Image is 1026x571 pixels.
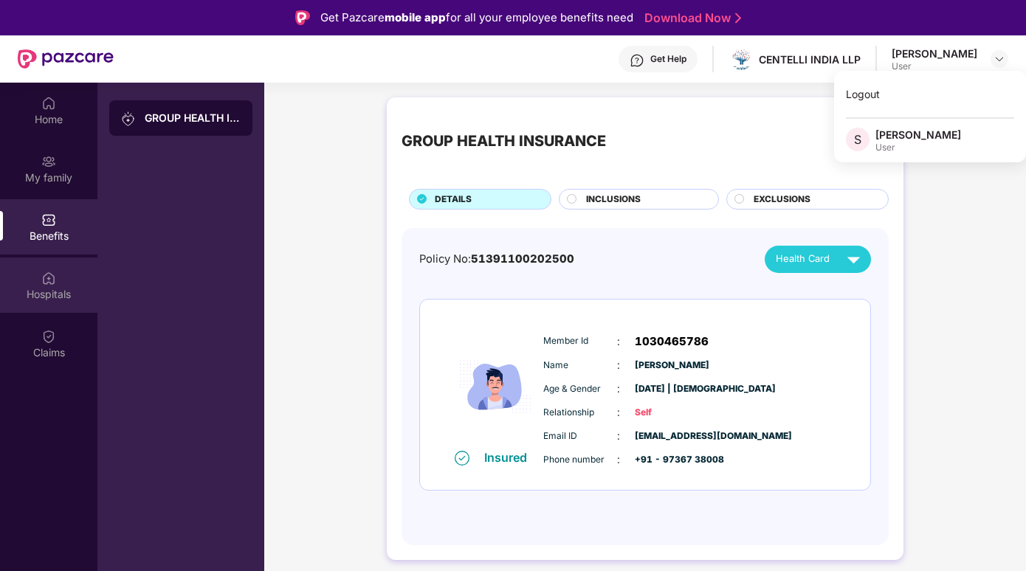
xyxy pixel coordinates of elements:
[435,193,472,207] span: DETAILS
[455,451,469,466] img: svg+xml;base64,PHN2ZyB4bWxucz0iaHR0cDovL3d3dy53My5vcmcvMjAwMC9zdmciIHdpZHRoPSIxNiIgaGVpZ2h0PSIxNi...
[635,382,709,396] span: [DATE] | [DEMOGRAPHIC_DATA]
[41,271,56,285] img: svg+xml;base64,PHN2ZyBpZD0iSG9zcGl0YWxzIiB4bWxucz0iaHR0cDovL3d3dy53My5vcmcvMjAwMC9zdmciIHdpZHRoPS...
[617,428,620,444] span: :
[543,359,617,373] span: Name
[543,429,617,443] span: Email ID
[451,324,540,449] img: icon
[841,246,867,272] img: svg+xml;base64,PHN2ZyB4bWxucz0iaHR0cDovL3d3dy53My5vcmcvMjAwMC9zdmciIHZpZXdCb3g9IjAgMCAyNCAyNCIgd2...
[635,429,709,443] span: [EMAIL_ADDRESS][DOMAIN_NAME]
[635,359,709,373] span: [PERSON_NAME]
[892,46,977,60] div: [PERSON_NAME]
[543,453,617,467] span: Phone number
[635,453,709,467] span: +91 - 97367 38008
[650,53,686,65] div: Get Help
[41,329,56,344] img: svg+xml;base64,PHN2ZyBpZD0iQ2xhaW0iIHhtbG5zPSJodHRwOi8vd3d3LnczLm9yZy8yMDAwL3N2ZyIgd2lkdGg9IjIwIi...
[765,246,871,273] button: Health Card
[617,381,620,397] span: :
[419,251,574,268] div: Policy No:
[617,333,620,350] span: :
[402,130,606,153] div: GROUP HEALTH INSURANCE
[484,450,536,465] div: Insured
[635,333,709,350] span: 1030465786
[875,142,961,153] div: User
[854,131,861,148] span: S
[41,212,56,227] img: svg+xml;base64,PHN2ZyBpZD0iQmVuZWZpdHMiIHhtbG5zPSJodHRwOi8vd3d3LnczLm9yZy8yMDAwL3N2ZyIgd2lkdGg9Ij...
[41,154,56,169] img: svg+xml;base64,PHN2ZyB3aWR0aD0iMjAiIGhlaWdodD0iMjAiIHZpZXdCb3g9IjAgMCAyMCAyMCIgZmlsbD0ibm9uZSIgeG...
[543,382,617,396] span: Age & Gender
[18,49,114,69] img: New Pazcare Logo
[41,96,56,111] img: svg+xml;base64,PHN2ZyBpZD0iSG9tZSIgeG1sbnM9Imh0dHA6Ly93d3cudzMub3JnLzIwMDAvc3ZnIiB3aWR0aD0iMjAiIG...
[586,193,641,207] span: INCLUSIONS
[385,10,446,24] strong: mobile app
[635,406,709,420] span: Self
[617,451,620,468] span: :
[735,10,741,26] img: Stroke
[875,128,961,142] div: [PERSON_NAME]
[994,53,1005,65] img: svg+xml;base64,PHN2ZyBpZD0iRHJvcGRvd24tMzJ4MzIiIHhtbG5zPSJodHRwOi8vd3d3LnczLm9yZy8yMDAwL3N2ZyIgd2...
[731,49,752,70] img: image001%20(5).png
[759,52,861,66] div: CENTELLI INDIA LLP
[543,334,617,348] span: Member Id
[320,9,633,27] div: Get Pazcare for all your employee benefits need
[644,10,737,26] a: Download Now
[630,53,644,68] img: svg+xml;base64,PHN2ZyBpZD0iSGVscC0zMngzMiIgeG1sbnM9Imh0dHA6Ly93d3cudzMub3JnLzIwMDAvc3ZnIiB3aWR0aD...
[834,80,1026,108] div: Logout
[617,404,620,421] span: :
[892,60,977,72] div: User
[145,111,241,125] div: GROUP HEALTH INSURANCE
[543,406,617,420] span: Relationship
[776,252,830,266] span: Health Card
[295,10,310,25] img: Logo
[617,357,620,373] span: :
[121,111,136,126] img: svg+xml;base64,PHN2ZyB3aWR0aD0iMjAiIGhlaWdodD0iMjAiIHZpZXdCb3g9IjAgMCAyMCAyMCIgZmlsbD0ibm9uZSIgeG...
[754,193,810,207] span: EXCLUSIONS
[471,252,574,266] span: 51391100202500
